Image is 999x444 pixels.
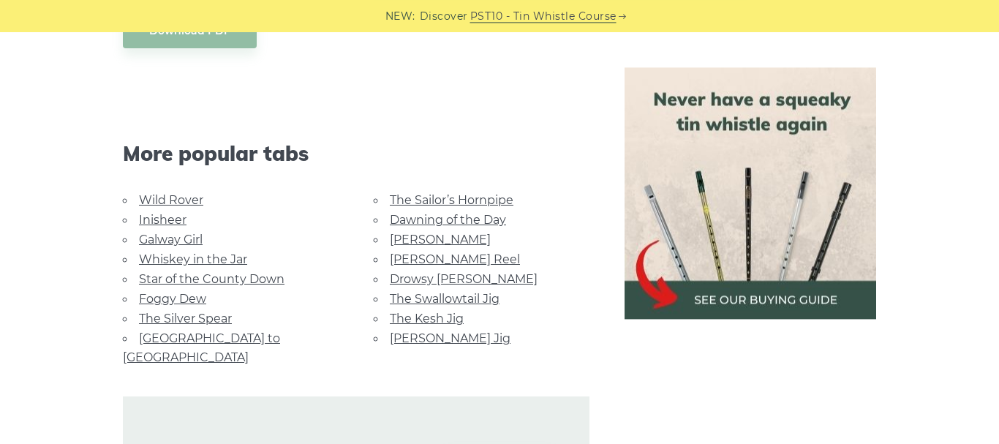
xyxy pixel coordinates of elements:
a: The Kesh Jig [390,312,464,326]
a: PST10 - Tin Whistle Course [470,8,617,25]
a: The Silver Spear [139,312,232,326]
a: The Swallowtail Jig [390,292,499,306]
span: Discover [420,8,468,25]
span: NEW: [385,8,415,25]
a: [PERSON_NAME] Reel [390,252,520,266]
a: [PERSON_NAME] [390,233,491,247]
a: Wild Rover [139,193,203,207]
a: Dawning of the Day [390,213,506,227]
a: Foggy Dew [139,292,206,306]
a: The Sailor’s Hornpipe [390,193,513,207]
a: Whiskey in the Jar [139,252,247,266]
a: Inisheer [139,213,186,227]
span: More popular tabs [123,141,589,166]
img: tin whistle buying guide [625,67,876,319]
a: Drowsy [PERSON_NAME] [390,272,538,286]
a: [PERSON_NAME] Jig [390,331,510,345]
a: [GEOGRAPHIC_DATA] to [GEOGRAPHIC_DATA] [123,331,280,364]
a: Galway Girl [139,233,203,247]
a: Star of the County Down [139,272,284,286]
